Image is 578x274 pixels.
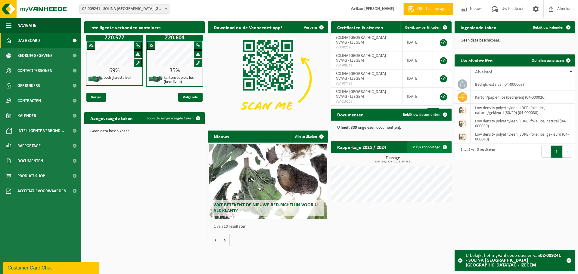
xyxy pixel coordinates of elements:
span: Navigatie [17,18,36,33]
td: [DATE] [402,69,433,88]
h4: bedrijfsrestafval [104,76,131,80]
span: Contracten [17,93,41,108]
span: SOLINA [GEOGRAPHIC_DATA] NV/AG - IZEGEM [336,90,386,99]
h4: karton/papier, los (bedrijven) [164,76,200,84]
span: VLA902196 [336,45,398,50]
span: Kalender [17,108,36,123]
span: SOLINA [GEOGRAPHIC_DATA] NV/AG - IZEGEM [336,35,386,45]
a: Bekijk rapportage [407,141,451,153]
span: Bedrijfsgegevens [17,48,53,63]
h2: Certificaten & attesten [331,21,389,33]
span: Rapportage [17,138,41,153]
span: SOLINA [GEOGRAPHIC_DATA] NV/AG - IZEGEM [336,54,386,63]
span: Dashboard [17,33,40,48]
h2: Aangevraagde taken [84,112,139,124]
h2: Documenten [331,109,370,120]
span: VLA616205 [336,99,398,104]
a: Alle artikelen [290,131,328,143]
a: Wat betekent de nieuwe RED-richtlijn voor u als klant? [209,144,327,219]
span: Bekijk uw certificaten [405,26,440,29]
span: Offerte aanvragen [416,6,450,12]
h2: Ingeplande taken [455,21,502,33]
h2: Download nu de Vanheede+ app! [208,21,288,33]
button: Verberg [299,21,328,33]
iframe: chat widget [3,261,101,274]
strong: 02-009241 - SOLINA [GEOGRAPHIC_DATA] [GEOGRAPHIC_DATA]/AG - IZEGEM [466,253,561,268]
a: Ophaling aanvragen [527,54,574,66]
div: 1 tot 5 van 5 resultaten [458,145,495,158]
strong: [PERSON_NAME] [364,7,394,11]
h3: Tonnage [334,156,452,163]
p: Geen data beschikbaar. [461,38,569,43]
span: 02-009241 - SOLINA BELGIUM NV/AG - IZEGEM [80,5,169,13]
span: Vorige [86,93,106,102]
span: SOLINA [GEOGRAPHIC_DATA] NV/AG - IZEGEM [336,72,386,81]
a: Bekijk uw documenten [398,109,451,121]
td: karton/papier, los (bedrijven) (04-000026) [471,91,575,104]
span: Gebruikers [17,78,40,93]
td: low density polyethyleen (LDPE) folie, los, naturel/gekleurd (80/20) (04-000038) [471,104,575,117]
span: 2024: 95,250 t - 2025: 55,385 t [334,160,452,163]
td: low density polyethyleen (LDPE) folie, los, gekleurd (04-000040) [471,130,575,143]
span: Contactpersonen [17,63,52,78]
a: Bekijk uw kalender [528,21,574,33]
h2: Rapportage 2025 / 2024 [331,141,392,153]
span: Wat betekent de nieuwe RED-richtlijn voor u als klant? [213,203,318,213]
td: low density polyethyleen (LDPE) folie, los, naturel (04-000039) [471,117,575,130]
p: Geen data beschikbaar. [90,129,199,134]
h2: Uw afvalstoffen [455,54,499,66]
a: Toon de aangevraagde taken [142,112,204,124]
span: Bekijk uw documenten [403,113,440,117]
div: 69% [86,68,142,74]
h2: Intelligente verbonden containers [84,21,205,33]
td: bedrijfsrestafval (04-000008) [471,78,575,91]
img: Download de VHEPlus App [208,33,328,124]
span: 02-009241 - SOLINA BELGIUM NV/AG - IZEGEM [79,5,169,14]
span: VLA709249 [336,63,398,68]
div: U bekijkt het myVanheede dossier van [466,250,563,271]
span: Volgende [178,93,203,102]
img: HK-XZ-20-GN-01 [148,75,163,83]
td: [DATE] [402,88,433,106]
p: U heeft 309 ongelezen document(en). [337,126,446,130]
a: Offerte aanvragen [403,3,453,15]
td: [DATE] [402,51,433,69]
button: 1 [551,146,563,158]
span: Acceptatievoorwaarden [17,183,66,199]
button: Next [563,146,572,158]
h1: Z20.577 [87,35,141,41]
button: Previous [541,146,551,158]
span: Toon de aangevraagde taken [147,116,194,120]
span: Verberg [304,26,317,29]
button: Vorige [211,234,220,246]
span: Intelligente verbond... [17,123,64,138]
div: 35% [147,68,203,74]
span: Bekijk uw kalender [533,26,564,29]
span: Afvalstof [475,70,492,75]
span: Ophaling aanvragen [532,59,564,63]
span: Product Shop [17,168,45,183]
h2: Nieuws [208,131,235,142]
span: VLA707483 [336,81,398,86]
img: HK-XZ-20-GN-01 [88,75,103,83]
button: Volgende [220,234,230,246]
p: 1 van 10 resultaten [214,225,325,229]
h1: Z20.604 [148,35,202,41]
span: Documenten [17,153,43,168]
a: Bekijk uw certificaten [400,21,451,33]
td: [DATE] [402,33,433,51]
